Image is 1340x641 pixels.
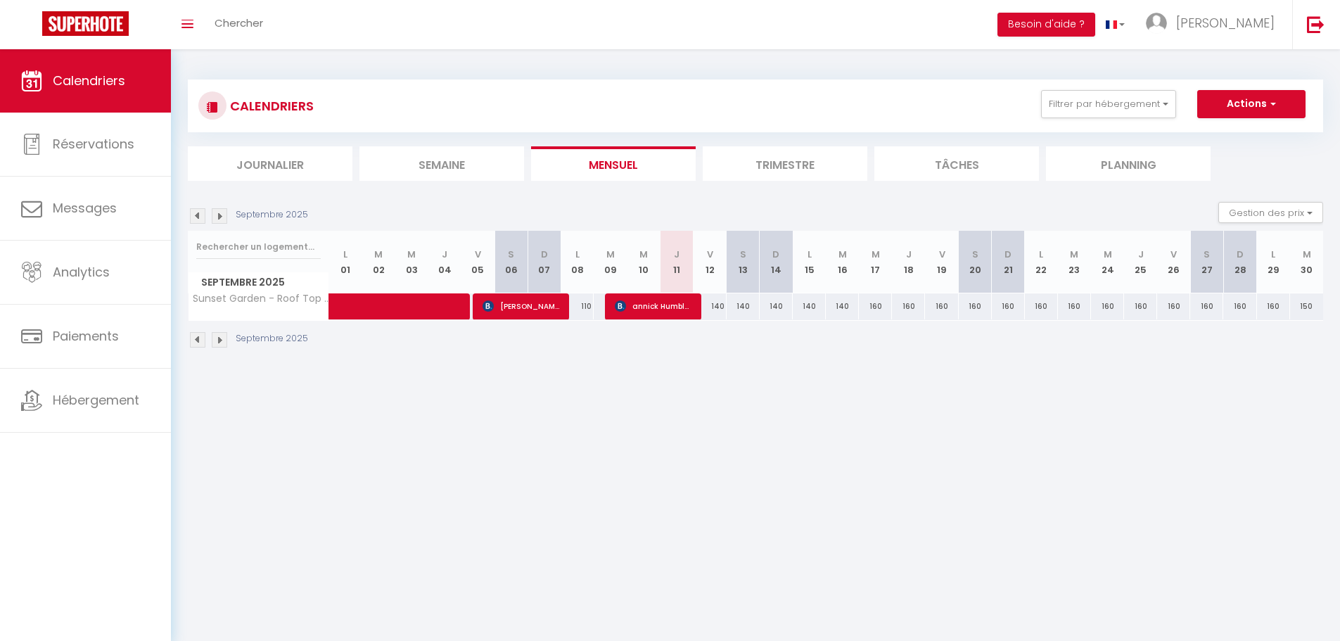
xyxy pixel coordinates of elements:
[1190,231,1223,293] th: 27
[1091,231,1124,293] th: 24
[1046,146,1211,181] li: Planning
[727,293,760,319] div: 140
[1176,14,1275,32] span: [PERSON_NAME]
[594,231,627,293] th: 09
[531,146,696,181] li: Mensuel
[1257,231,1290,293] th: 29
[1004,248,1012,261] abbr: D
[561,231,594,293] th: 08
[1146,13,1167,34] img: ...
[1157,293,1190,319] div: 160
[461,231,494,293] th: 05
[236,208,308,222] p: Septembre 2025
[395,231,428,293] th: 03
[959,293,992,319] div: 160
[694,231,727,293] th: 12
[892,231,925,293] th: 18
[1138,248,1144,261] abbr: J
[53,391,139,409] span: Hébergement
[1237,248,1244,261] abbr: D
[329,231,362,293] th: 01
[215,15,263,30] span: Chercher
[826,231,859,293] th: 16
[196,234,321,260] input: Rechercher un logement...
[1223,231,1256,293] th: 28
[727,231,760,293] th: 13
[1204,248,1210,261] abbr: S
[1058,231,1091,293] th: 23
[475,248,481,261] abbr: V
[627,231,660,293] th: 10
[188,146,352,181] li: Journalier
[1124,231,1157,293] th: 25
[561,293,594,319] div: 110
[407,248,416,261] abbr: M
[575,248,580,261] abbr: L
[53,327,119,345] span: Paiements
[374,248,383,261] abbr: M
[972,248,978,261] abbr: S
[1157,231,1190,293] th: 26
[615,293,692,319] span: annick Humblot
[541,248,548,261] abbr: D
[1307,15,1325,33] img: logout
[1271,248,1275,261] abbr: L
[528,231,561,293] th: 07
[53,199,117,217] span: Messages
[874,146,1039,181] li: Tâches
[639,248,648,261] abbr: M
[494,231,528,293] th: 06
[1039,248,1043,261] abbr: L
[859,231,892,293] th: 17
[606,248,615,261] abbr: M
[1218,202,1323,223] button: Gestion des prix
[997,13,1095,37] button: Besoin d'aide ?
[53,135,134,153] span: Réservations
[191,293,331,304] span: Sunset Garden - Roof Top 45m2
[826,293,859,319] div: 140
[838,248,847,261] abbr: M
[53,72,125,89] span: Calendriers
[906,248,912,261] abbr: J
[1091,293,1124,319] div: 160
[442,248,447,261] abbr: J
[703,146,867,181] li: Trimestre
[1190,293,1223,319] div: 160
[959,231,992,293] th: 20
[1025,293,1058,319] div: 160
[872,248,880,261] abbr: M
[992,293,1025,319] div: 160
[760,293,793,319] div: 140
[793,293,826,319] div: 140
[508,248,514,261] abbr: S
[694,293,727,319] div: 140
[362,231,395,293] th: 02
[359,146,524,181] li: Semaine
[1223,293,1256,319] div: 160
[1290,293,1323,319] div: 150
[483,293,560,319] span: [PERSON_NAME]
[1170,248,1177,261] abbr: V
[1280,578,1329,630] iframe: Chat
[226,90,314,122] h3: CALENDRIERS
[760,231,793,293] th: 14
[1124,293,1157,319] div: 160
[428,231,461,293] th: 04
[740,248,746,261] abbr: S
[808,248,812,261] abbr: L
[939,248,945,261] abbr: V
[859,293,892,319] div: 160
[1070,248,1078,261] abbr: M
[992,231,1025,293] th: 21
[925,231,958,293] th: 19
[1025,231,1058,293] th: 22
[1197,90,1306,118] button: Actions
[1058,293,1091,319] div: 160
[674,248,679,261] abbr: J
[1041,90,1176,118] button: Filtrer par hébergement
[1303,248,1311,261] abbr: M
[925,293,958,319] div: 160
[892,293,925,319] div: 160
[236,332,308,345] p: Septembre 2025
[1104,248,1112,261] abbr: M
